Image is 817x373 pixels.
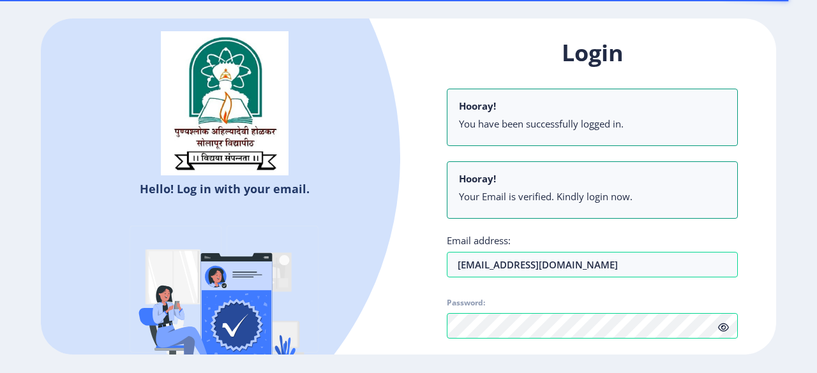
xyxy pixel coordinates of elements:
li: You have been successfully logged in. [459,117,726,130]
b: Hooray! [459,172,496,185]
label: Password: [447,298,485,308]
label: Email address: [447,234,511,247]
li: Your Email is verified. Kindly login now. [459,190,726,203]
b: Hooray! [459,99,496,112]
img: sulogo.png [161,31,289,175]
h1: Login [447,38,738,68]
input: Email address [447,252,738,277]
